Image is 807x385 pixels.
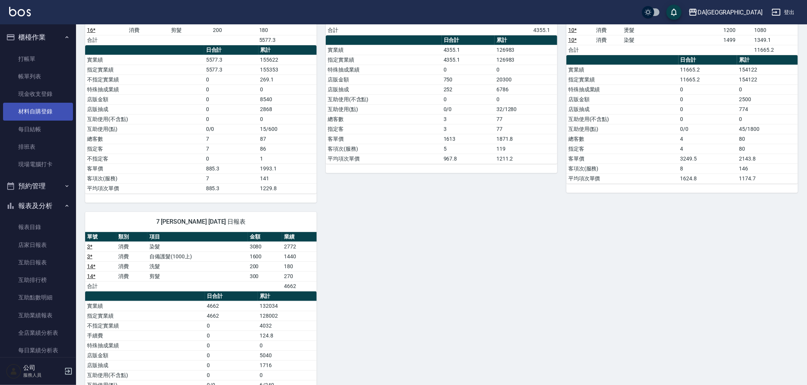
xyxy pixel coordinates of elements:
td: 剪髮 [147,271,247,281]
td: 0 [679,94,737,104]
td: 1080 [753,25,798,35]
td: 0 [679,114,737,124]
td: 2772 [282,242,317,251]
td: 0 [205,321,258,331]
td: 1349.1 [753,35,798,45]
th: 累計 [258,291,317,301]
button: DA[GEOGRAPHIC_DATA] [685,5,766,20]
table: a dense table [326,35,557,164]
td: 0 [204,154,258,164]
td: 消費 [116,251,147,261]
td: 270 [282,271,317,281]
td: 實業績 [85,301,205,311]
td: 0 [258,84,317,94]
td: 總客數 [326,114,442,124]
a: 互助點數明細 [3,289,73,306]
button: 報表及分析 [3,196,73,216]
td: 店販金額 [85,94,204,104]
td: 0 [495,65,557,75]
td: 0 [205,360,258,370]
td: 86 [258,144,317,154]
td: 0 [258,114,317,124]
div: DA[GEOGRAPHIC_DATA] [698,8,763,17]
td: 11665.2 [679,75,737,84]
td: 5 [442,144,495,154]
td: 店販抽成 [85,360,205,370]
a: 材料自購登錄 [3,103,73,120]
td: 1624.8 [679,173,737,183]
td: 269.1 [258,75,317,84]
span: 7 [PERSON_NAME] [DATE] 日報表 [94,218,308,226]
td: 互助使用(不含點) [85,114,204,124]
td: 155622 [258,55,317,65]
th: 日合計 [679,55,737,65]
a: 全店業績分析表 [3,324,73,342]
td: 0 [495,94,557,104]
td: 洗髮 [147,261,247,271]
th: 累計 [258,45,317,55]
td: 4355.1 [442,55,495,65]
td: 染髮 [622,35,722,45]
td: 特殊抽成業績 [85,84,204,94]
img: Person [6,364,21,379]
th: 累計 [737,55,798,65]
td: 指定實業績 [85,311,205,321]
a: 排班表 [3,138,73,156]
td: 6786 [495,84,557,94]
td: 1229.8 [258,183,317,193]
td: 119 [495,144,557,154]
td: 手續費 [85,331,205,340]
td: 互助使用(不含點) [85,370,205,380]
td: 特殊抽成業績 [326,65,442,75]
td: 132034 [258,301,317,311]
td: 總客數 [85,134,204,144]
td: 4662 [205,311,258,321]
td: 實業績 [326,45,442,55]
td: 店販金額 [566,94,679,104]
td: 店販抽成 [326,84,442,94]
td: 774 [737,104,798,114]
td: 剪髮 [169,25,211,35]
td: 指定客 [85,144,204,154]
td: 4662 [205,301,258,311]
td: 1 [258,154,317,164]
a: 互助排行榜 [3,271,73,289]
td: 互助使用(點) [85,124,204,134]
td: 885.3 [204,183,258,193]
td: 3249.5 [679,154,737,164]
a: 打帳單 [3,50,73,68]
td: 平均項次單價 [326,154,442,164]
td: 1993.1 [258,164,317,173]
button: 預約管理 [3,176,73,196]
td: 0 [205,350,258,360]
td: 80 [737,144,798,154]
td: 3080 [248,242,282,251]
td: 1174.7 [737,173,798,183]
th: 單號 [85,232,116,242]
a: 現場電腦打卡 [3,156,73,173]
td: 指定實業績 [85,65,204,75]
td: 7 [204,134,258,144]
td: 合計 [326,25,344,35]
td: 客單價 [566,154,679,164]
td: 155353 [258,65,317,75]
td: 154122 [737,65,798,75]
td: 0 [204,114,258,124]
td: 4355.1 [531,25,557,35]
th: 類別 [116,232,147,242]
td: 消費 [116,261,147,271]
th: 金額 [248,232,282,242]
td: 0 [258,370,317,380]
td: 4355.1 [442,45,495,55]
td: 互助使用(不含點) [566,114,679,124]
th: 業績 [282,232,317,242]
td: 不指定客 [85,154,204,164]
td: 平均項次單價 [566,173,679,183]
td: 消費 [127,25,169,35]
td: 客單價 [85,164,204,173]
td: 200 [211,25,257,35]
td: 2868 [258,104,317,114]
td: 1871.8 [495,134,557,144]
td: 0 [442,94,495,104]
td: 消費 [594,35,622,45]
